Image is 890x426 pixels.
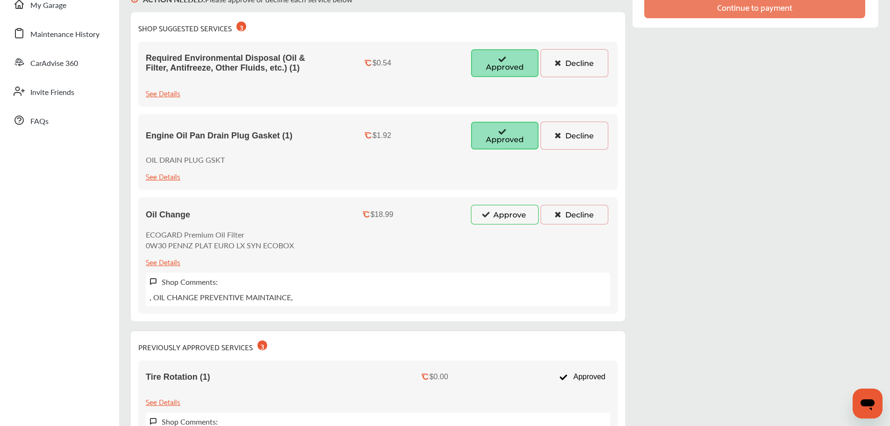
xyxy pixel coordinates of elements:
button: Decline [541,205,608,224]
button: Decline [541,49,608,77]
span: Oil Change [146,210,190,220]
p: OIL DRAIN PLUG GSKT [146,154,225,165]
div: See Details [146,87,180,99]
div: Continue to payment [717,2,792,12]
p: , OIL CHANGE PREVENTIVE MAINTAINCE, [150,292,293,303]
div: 3 [236,22,246,31]
img: svg+xml;base64,PHN2ZyB3aWR0aD0iMTYiIGhlaWdodD0iMTciIHZpZXdCb3g9IjAgMCAxNiAxNyIgZmlsbD0ibm9uZSIgeG... [150,418,157,426]
button: Approved [471,122,539,150]
div: PREVIOUSLY APPROVED SERVICES [138,339,267,353]
iframe: Button to launch messaging window [853,389,883,419]
div: See Details [146,170,180,182]
a: CarAdvise 360 [8,50,110,74]
div: 3 [257,340,267,350]
div: $18.99 [370,210,393,219]
div: SHOP SUGGESTED SERVICES [138,20,246,34]
img: svg+xml;base64,PHN2ZyB3aWR0aD0iMTYiIGhlaWdodD0iMTciIHZpZXdCb3g9IjAgMCAxNiAxNyIgZmlsbD0ibm9uZSIgeG... [150,278,157,286]
div: See Details [146,395,180,408]
button: Approved [471,49,539,77]
span: Maintenance History [30,29,100,41]
div: $0.00 [429,373,448,381]
div: Approved [554,368,610,386]
span: CarAdvise 360 [30,58,78,70]
span: Tire Rotation (1) [146,372,210,382]
div: $1.92 [372,131,391,140]
label: Shop Comments: [162,276,218,287]
span: Invite Friends [30,87,74,99]
div: $0.54 [372,59,391,67]
a: Maintenance History [8,21,110,45]
button: Approve [471,205,539,224]
span: FAQs [30,116,49,128]
a: Invite Friends [8,79,110,103]
div: See Details [146,255,180,268]
a: FAQs [8,108,110,132]
span: Engine Oil Pan Drain Plug Gasket (1) [146,131,292,141]
button: Decline [541,122,608,150]
span: Required Environmental Disposal (Oil & Filter, Antifreeze, Other Fluids, etc.) (1) [146,53,328,73]
p: 0W30 PENNZ PLAT EURO LX SYN ECOBOX [146,240,294,251]
p: ECOGARD Premium Oil Filter [146,229,294,240]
